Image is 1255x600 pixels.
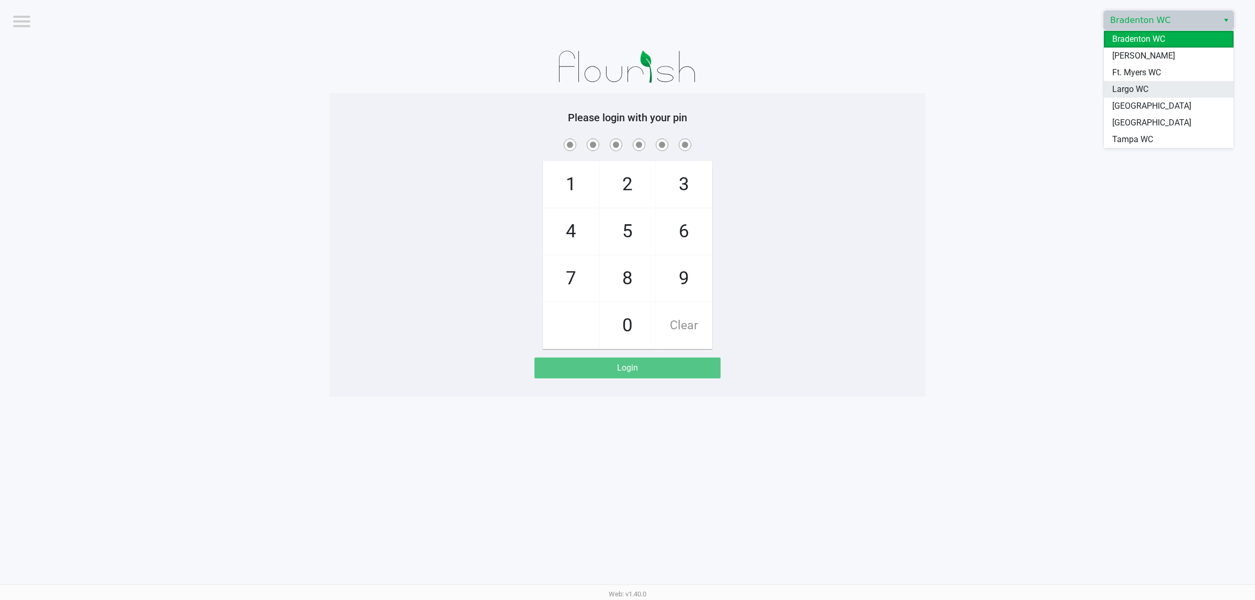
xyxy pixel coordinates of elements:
[600,303,655,349] span: 0
[600,209,655,255] span: 5
[656,161,712,207] span: 3
[656,209,712,255] span: 6
[1110,14,1212,27] span: Bradenton WC
[656,256,712,302] span: 9
[337,111,918,124] h5: Please login with your pin
[609,590,646,598] span: Web: v1.40.0
[600,256,655,302] span: 8
[600,161,655,207] span: 2
[1112,100,1191,112] span: [GEOGRAPHIC_DATA]
[1112,50,1175,62] span: [PERSON_NAME]
[543,209,599,255] span: 4
[1112,133,1153,146] span: Tampa WC
[656,303,712,349] span: Clear
[1112,33,1165,45] span: Bradenton WC
[543,256,599,302] span: 7
[1112,117,1191,129] span: [GEOGRAPHIC_DATA]
[1112,66,1161,79] span: Ft. Myers WC
[543,161,599,207] span: 1
[1218,11,1234,30] button: Select
[1112,83,1148,96] span: Largo WC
